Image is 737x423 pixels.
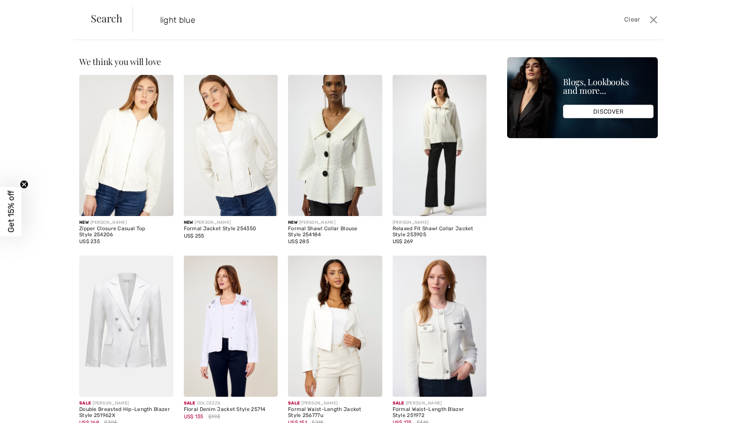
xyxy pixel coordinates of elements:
[624,15,640,25] span: Clear
[79,401,91,406] span: Sale
[208,413,220,420] span: $193
[288,238,309,244] span: US$ 285
[91,13,122,23] span: Search
[393,400,487,407] div: [PERSON_NAME]
[288,219,382,226] div: [PERSON_NAME]
[288,220,297,225] span: New
[154,7,523,33] input: TYPE TO SEARCH
[184,219,278,226] div: [PERSON_NAME]
[79,400,173,407] div: [PERSON_NAME]
[288,407,382,419] div: Formal Waist-Length Jacket Style 256777u
[288,256,382,397] img: Formal Waist-Length Jacket Style 256777u. White
[393,407,487,419] div: Formal Waist-Length Blazer Style 251972
[184,414,204,420] span: US$ 135
[184,233,204,239] span: US$ 255
[288,400,382,407] div: [PERSON_NAME]
[184,407,278,413] div: Floral Denim Jacket Style 25714
[563,105,653,118] div: DISCOVER
[647,13,660,27] button: Close
[393,226,487,238] div: Relaxed Fit Shawl Collar Jacket Style 253905
[79,407,173,419] div: Double Breasted Hip-Length Blazer Style 251962X
[184,401,195,406] span: Sale
[20,180,28,188] button: Close teaser
[184,256,278,397] img: Floral Denim Jacket Style 25714. As sample
[393,401,404,406] span: Sale
[288,401,300,406] span: Sale
[288,226,382,238] div: Formal Shawl Collar Blouse Style 254184
[79,220,89,225] span: New
[288,75,382,216] img: Formal Shawl Collar Blouse Style 254184. Winter White
[393,75,487,216] img: Relaxed Fit Shawl Collar Jacket Style 253905. Winter White
[79,256,173,397] img: Double Breasted Hip-Length Blazer Style 251962X. White
[393,256,487,397] img: Formal Waist-Length Blazer Style 251972. Winter White
[563,77,653,95] div: Blogs, Lookbooks and more...
[20,6,38,14] span: Chat
[184,220,193,225] span: New
[79,219,173,226] div: [PERSON_NAME]
[79,56,161,67] span: We think you will love
[184,75,278,216] img: Formal Jacket Style 254350. Winter white/gold
[79,75,173,216] img: Zipper Closure Casual Top Style 254206. Winter White
[393,219,487,226] div: [PERSON_NAME]
[6,191,16,233] span: Get 15% off
[393,238,413,244] span: US$ 269
[507,57,658,138] img: Blogs, Lookbooks and more...
[184,400,278,407] div: DOLCEZZA
[184,226,278,232] div: Formal Jacket Style 254350
[79,226,173,238] div: Zipper Closure Casual Top Style 254206
[79,238,100,244] span: US$ 235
